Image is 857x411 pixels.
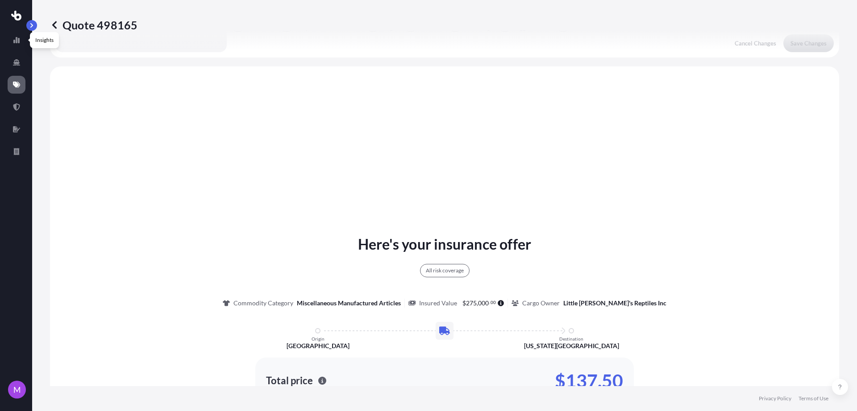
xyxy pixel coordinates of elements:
p: Total price [266,376,313,385]
p: $137.50 [555,374,623,388]
div: Insights [30,32,59,48]
p: Insured Value [419,299,457,308]
div: All risk coverage [420,264,470,277]
span: M [13,385,21,394]
span: , [477,300,478,306]
p: Miscellaneous Manufactured Articles [297,299,401,308]
p: Origin [312,336,324,341]
p: Quote 498165 [50,18,137,32]
a: Terms of Use [799,395,828,402]
span: . [489,301,490,304]
span: $ [462,300,466,306]
p: Cargo Owner [522,299,560,308]
a: Privacy Policy [759,395,791,402]
p: Little [PERSON_NAME]'s Reptiles Inc [563,299,666,308]
p: [US_STATE][GEOGRAPHIC_DATA] [524,341,619,350]
p: Destination [559,336,583,341]
p: Commodity Category [233,299,293,308]
p: [GEOGRAPHIC_DATA] [287,341,349,350]
p: Here's your insurance offer [358,234,531,255]
span: 00 [491,301,496,304]
span: 275 [466,300,477,306]
span: 000 [478,300,489,306]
